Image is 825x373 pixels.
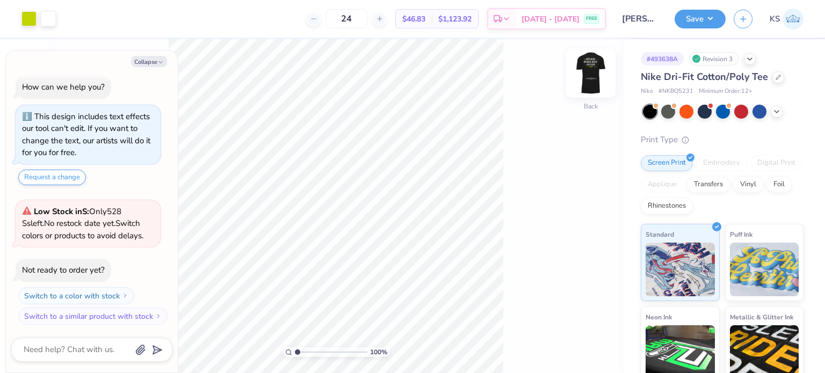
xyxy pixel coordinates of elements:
span: [DATE] - [DATE] [522,13,580,25]
div: How can we help you? [22,82,105,92]
img: Standard [646,243,715,296]
div: # 493638A [641,52,684,65]
div: Revision 3 [689,52,739,65]
div: Vinyl [733,177,763,193]
span: Nike Dri-Fit Cotton/Poly Tee [641,70,768,83]
img: Back [569,52,612,94]
input: – – [325,9,367,28]
button: Switch to a color with stock [18,287,134,304]
div: Foil [766,177,792,193]
div: Back [584,101,598,111]
img: Karun Salgotra [783,9,804,30]
span: Nike [641,87,653,96]
div: Digital Print [750,155,802,171]
button: Switch to a similar product with stock [18,308,168,325]
div: Embroidery [696,155,747,171]
img: Switch to a similar product with stock [155,313,162,319]
span: Metallic & Glitter Ink [730,311,793,323]
div: Applique [641,177,684,193]
span: KS [770,13,780,25]
div: Rhinestones [641,198,693,214]
div: Not ready to order yet? [22,265,105,275]
button: Save [675,10,726,28]
strong: Low Stock in S : [34,206,89,217]
img: Puff Ink [730,243,799,296]
div: Print Type [641,134,804,146]
span: $46.83 [402,13,425,25]
span: Neon Ink [646,311,672,323]
span: FREE [586,15,597,23]
span: Puff Ink [730,229,752,240]
div: Transfers [687,177,730,193]
input: Untitled Design [614,8,667,30]
span: # NKBQ5231 [658,87,693,96]
span: 100 % [370,347,387,357]
span: No restock date yet. [44,218,115,229]
img: Switch to a color with stock [122,292,128,299]
button: Request a change [18,170,86,185]
span: $1,123.92 [438,13,472,25]
span: Only 528 Ss left. Switch colors or products to avoid delays. [22,206,143,241]
a: KS [770,9,804,30]
div: Screen Print [641,155,693,171]
span: Minimum Order: 12 + [699,87,752,96]
span: Standard [646,229,674,240]
button: Collapse [131,56,167,67]
div: This design includes text effects our tool can't edit. If you want to change the text, our artist... [22,111,150,158]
